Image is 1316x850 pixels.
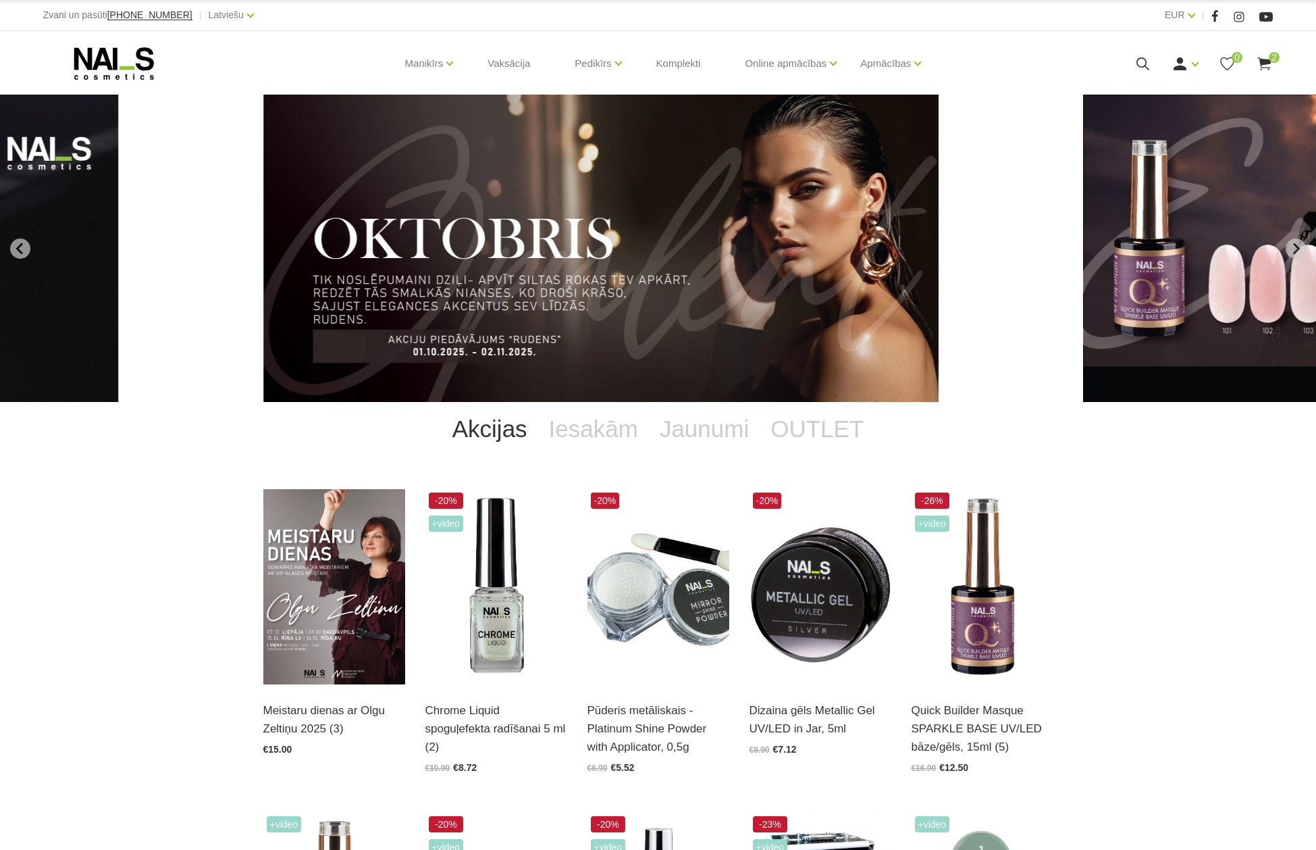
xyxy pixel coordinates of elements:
img: Dizaina produkts spilgtā spoguļa efekta radīšanai.LIETOŠANA: Pirms lietošanas nepieciešams sakrat... [425,489,567,684]
span: +Video [915,516,950,532]
a: 0 [1219,55,1236,72]
a: Akcijas [442,402,538,456]
a: Quick Builder Masque SPARKLE BASE UV/LED bāze/gēls, 15ml (5) [912,701,1053,757]
img: Metallic Gel UV/LED ir intensīvi pigmentets metala dizaina gēls, kas palīdz radīt reljefu zīmējum... [749,489,891,684]
span: 0 [1232,52,1242,63]
span: -23% [753,816,788,832]
span: -20% [591,493,620,509]
a: Iesakām [538,402,649,456]
img: ✨ Meistaru dienas ar Olgu Zeltiņu 2025 ✨ RUDENS / Seminārs manikīra meistariem Liepāja – 7. okt.,... [263,489,405,684]
span: €7.12 [773,744,797,755]
li: 1 of 11 [263,95,1053,402]
span: | [199,7,202,24]
img: Augstas kvalitātes, metāliskā spoguļefekta dizaina pūderis lieliskam spīdumam. Šobrīd aktuāls spi... [587,489,729,684]
span: €5.52 [611,762,635,773]
span: -26% [915,493,950,509]
span: €15.00 [263,744,292,755]
img: Maskējoša, viegli mirdzoša bāze/gels. Unikāls produkts ar daudz izmantošanas iespējām: •Bāze gell... [912,489,1053,684]
a: Komplekti [646,31,712,96]
a: Apmācības [860,36,911,91]
span: €12.50 [939,762,968,773]
a: EUR [1165,7,1185,23]
a: Vaksācija [477,31,541,96]
a: Jaunumi [649,402,760,456]
span: €10.90 [425,764,450,773]
a: Dizaina gēls Metallic Gel UV/LED in Jar, 5ml [749,701,891,738]
span: €8.72 [453,762,477,773]
span: +Video [915,816,950,832]
div: Zvani un pasūti [43,7,192,24]
a: Meistaru dienas ar Olgu Zeltiņu 2025 (3) [263,701,405,738]
a: Manikīrs [405,36,444,91]
a: Latviešu [209,7,244,23]
a: Chrome Liquid spoguļefekta radīšanai 5 ml (2) [425,701,567,757]
span: 2 [1269,52,1280,63]
a: Pūderis metāliskais - Platinum Shine Powder with Applicator, 0,5g [587,701,729,757]
button: Next slide [1286,239,1306,259]
a: OUTLET [760,402,874,456]
span: €16.90 [912,764,937,773]
a: [PHONE_NUMBER] [107,10,192,20]
span: [PHONE_NUMBER] [107,9,192,20]
a: Pedikīrs [575,36,611,91]
span: €6.90 [587,764,608,773]
span: | [1202,7,1205,24]
a: 2 [1256,55,1273,72]
span: -20% [591,816,626,832]
span: -20% [429,493,464,509]
span: +Video [267,816,302,832]
span: -20% [753,493,782,509]
span: €8.90 [749,745,770,755]
a: Online apmācības [745,36,826,91]
button: Go to last slide [10,239,30,259]
span: -20% [429,816,464,832]
span: +Video [429,516,464,532]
